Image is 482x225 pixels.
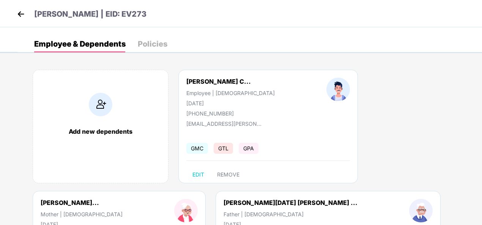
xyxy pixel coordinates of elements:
div: [PHONE_NUMBER] [186,110,275,117]
div: Employee & Dependents [34,40,126,48]
span: GPA [239,143,258,154]
img: back [15,8,27,20]
div: [PERSON_NAME] C... [186,78,251,85]
button: REMOVE [211,169,246,181]
img: profileImage [174,199,198,222]
div: Father | [DEMOGRAPHIC_DATA] [224,211,358,217]
span: REMOVE [217,172,239,178]
button: EDIT [186,169,210,181]
img: addIcon [89,93,112,116]
div: Employee | [DEMOGRAPHIC_DATA] [186,90,275,96]
div: Mother | [DEMOGRAPHIC_DATA] [41,211,123,217]
img: profileImage [409,199,433,222]
div: [PERSON_NAME][DATE] [PERSON_NAME] ... [224,199,358,206]
div: Add new dependents [41,128,161,135]
img: profileImage [326,78,350,101]
div: [DATE] [186,100,275,106]
p: [PERSON_NAME] | EID: EV273 [34,8,146,20]
span: GTL [214,143,233,154]
span: GMC [186,143,208,154]
div: [EMAIL_ADDRESS][PERSON_NAME][DOMAIN_NAME] [186,120,262,127]
div: [PERSON_NAME]... [41,199,99,206]
span: EDIT [192,172,204,178]
div: Policies [138,40,167,48]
